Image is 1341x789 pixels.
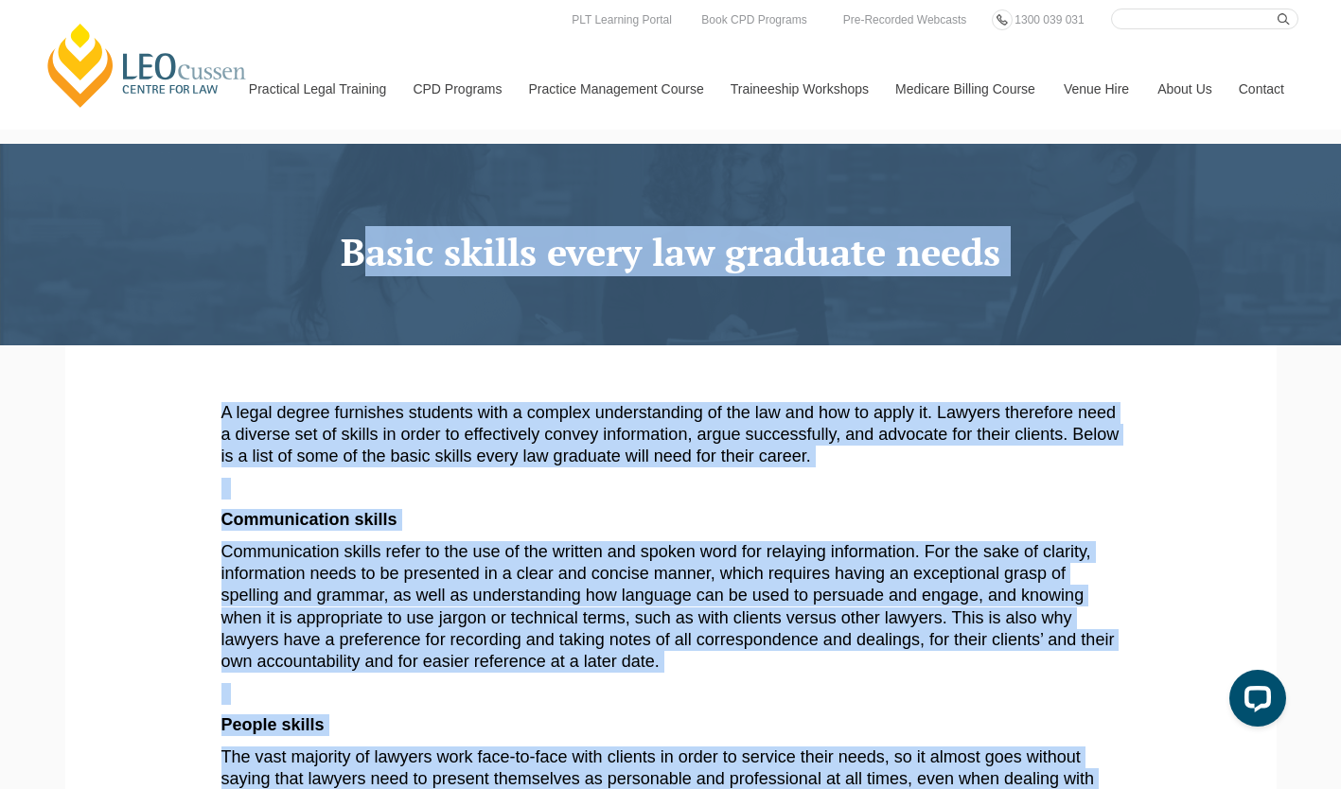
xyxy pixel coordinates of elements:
a: PLT Learning Portal [567,9,677,30]
a: CPD Programs [398,48,514,130]
a: Medicare Billing Course [881,48,1050,130]
a: Pre-Recorded Webcasts [838,9,972,30]
a: Book CPD Programs [697,9,811,30]
a: Venue Hire [1050,48,1143,130]
a: Practical Legal Training [235,48,399,130]
b: People skills [221,715,325,734]
b: Communication skills [221,510,397,529]
span: A legal degree furnishes students with a complex understanding of the law and how to apply it. La... [221,403,1120,466]
iframe: LiveChat chat widget [1214,662,1294,742]
a: 1300 039 031 [1010,9,1088,30]
a: Practice Management Course [515,48,716,130]
a: [PERSON_NAME] Centre for Law [43,21,252,110]
a: About Us [1143,48,1225,130]
a: Traineeship Workshops [716,48,881,130]
a: Contact [1225,48,1298,130]
span: Communication skills refer to the use of the written and spoken word for relaying information. Fo... [221,542,1115,672]
h1: Basic skills every law graduate needs [79,231,1262,272]
span: 1300 039 031 [1015,13,1084,26]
